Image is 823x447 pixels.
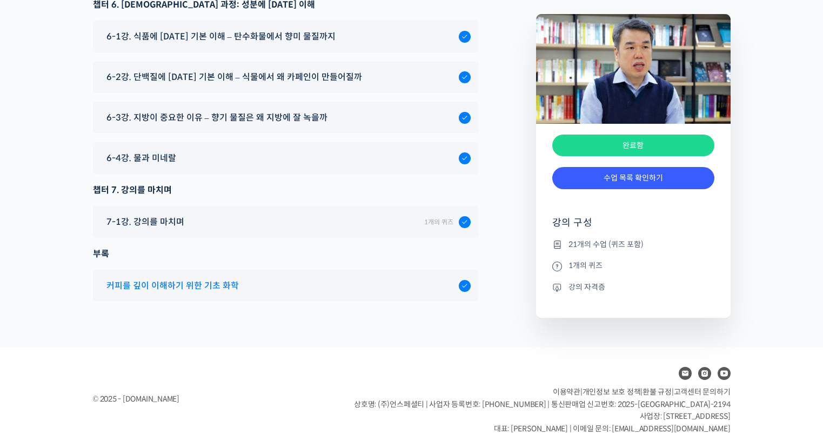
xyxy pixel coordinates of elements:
[552,238,714,251] li: 21개의 수업 (퀴즈 포함)
[354,386,730,435] p: | | | 상호명: (주)언스페셜티 | 사업자 등록번호: [PHONE_NUMBER] | 통신판매업 신고번호: 2025-[GEOGRAPHIC_DATA]-2194 사업장: [ST...
[552,281,714,293] li: 강의 자격증
[34,359,41,368] span: 홈
[106,29,336,44] span: 6-1강. 식품에 [DATE] 기본 이해 – 탄수화물에서 향미 물질까지
[93,183,479,197] div: 챕터 7. 강의를 마치며
[93,392,327,406] div: © 2025 - [DOMAIN_NAME]
[424,218,453,226] span: 1개의 퀴즈
[101,70,471,84] a: 6-2강. 단백질에 [DATE] 기본 이해 – 식물에서 왜 카페인이 만들어질까
[167,359,180,368] span: 설정
[101,278,471,293] a: 커피를 깊이 이해하기 위한 기초 화학
[101,29,471,44] a: 6-1강. 식품에 [DATE] 기본 이해 – 탄수화물에서 향미 물질까지
[106,110,327,125] span: 6-3강. 지방이 중요한 이유 – 향기 물질은 왜 지방에 잘 녹을까
[583,387,641,397] a: 개인정보 보호 정책
[106,151,176,165] span: 6-4강. 물과 미네랄
[101,215,471,229] a: 7-1강. 강의를 마치며 1개의 퀴즈
[93,246,479,261] div: 부록
[553,387,580,397] a: 이용약관
[106,278,239,293] span: 커피를 깊이 이해하기 위한 기초 화학
[552,135,714,157] div: 완료함
[674,387,731,397] span: 고객센터 문의하기
[71,343,139,370] a: 대화
[552,216,714,238] h4: 강의 구성
[106,70,362,84] span: 6-2강. 단백질에 [DATE] 기본 이해 – 식물에서 왜 카페인이 만들어질까
[552,259,714,272] li: 1개의 퀴즈
[3,343,71,370] a: 홈
[643,387,672,397] a: 환불 규정
[99,359,112,368] span: 대화
[101,110,471,125] a: 6-3강. 지방이 중요한 이유 – 향기 물질은 왜 지방에 잘 녹을까
[106,215,184,229] span: 7-1강. 강의를 마치며
[139,343,208,370] a: 설정
[552,167,714,189] a: 수업 목록 확인하기
[101,151,471,165] a: 6-4강. 물과 미네랄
